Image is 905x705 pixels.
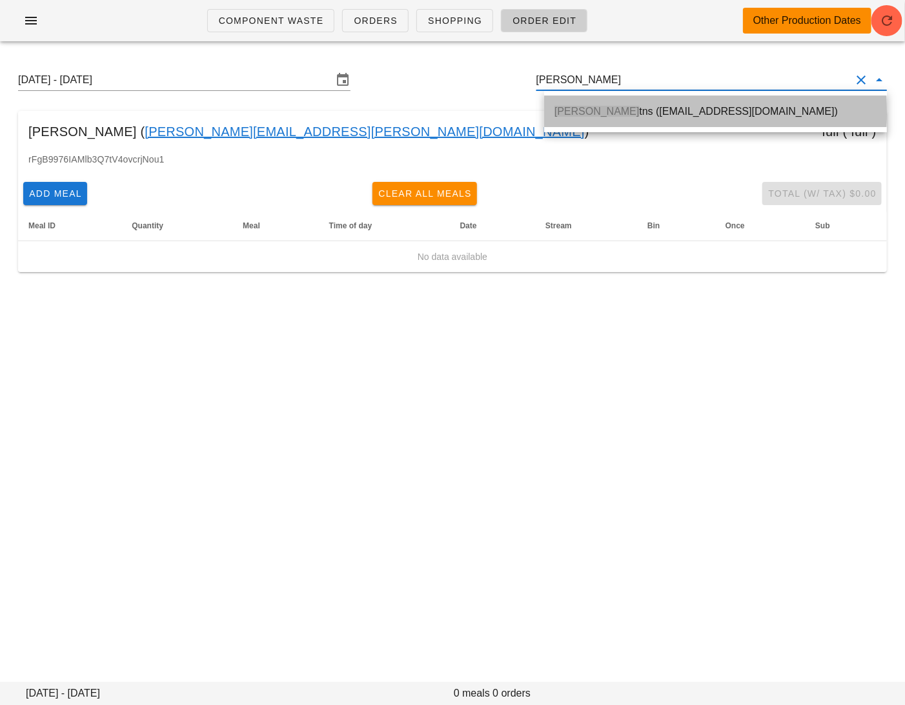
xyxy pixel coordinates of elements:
[805,210,887,241] th: Sub: Not sorted. Activate to sort ascending.
[416,9,493,32] a: Shopping
[815,221,830,230] span: Sub
[28,221,56,230] span: Meal ID
[554,105,877,117] div: tns ([EMAIL_ADDRESS][DOMAIN_NAME])
[132,221,163,230] span: Quantity
[18,111,887,152] div: [PERSON_NAME] ( ) full ( full )
[372,182,477,205] button: Clear All Meals
[121,210,232,241] th: Quantity: Not sorted. Activate to sort ascending.
[18,210,121,241] th: Meal ID: Not sorted. Activate to sort ascending.
[554,106,640,117] span: [PERSON_NAME]
[501,9,587,32] a: Order Edit
[427,15,482,26] span: Shopping
[853,72,869,88] button: Clear Customer
[450,210,535,241] th: Date: Not sorted. Activate to sort ascending.
[353,15,398,26] span: Orders
[535,210,637,241] th: Stream: Not sorted. Activate to sort ascending.
[726,221,745,230] span: Once
[545,221,572,230] span: Stream
[512,15,576,26] span: Order Edit
[637,210,715,241] th: Bin: Not sorted. Activate to sort ascending.
[715,210,805,241] th: Once: Not sorted. Activate to sort ascending.
[647,221,660,230] span: Bin
[218,15,324,26] span: Component Waste
[753,13,861,28] div: Other Production Dates
[145,121,584,142] a: [PERSON_NAME][EMAIL_ADDRESS][PERSON_NAME][DOMAIN_NAME]
[378,188,472,199] span: Clear All Meals
[18,152,887,177] div: rFgB9976IAMlb3Q7tV4ovcrjNou1
[232,210,319,241] th: Meal: Not sorted. Activate to sort ascending.
[342,9,409,32] a: Orders
[243,221,260,230] span: Meal
[18,241,887,272] td: No data available
[460,221,477,230] span: Date
[28,188,82,199] span: Add Meal
[23,182,87,205] button: Add Meal
[207,9,335,32] a: Component Waste
[319,210,450,241] th: Time of day: Not sorted. Activate to sort ascending.
[329,221,372,230] span: Time of day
